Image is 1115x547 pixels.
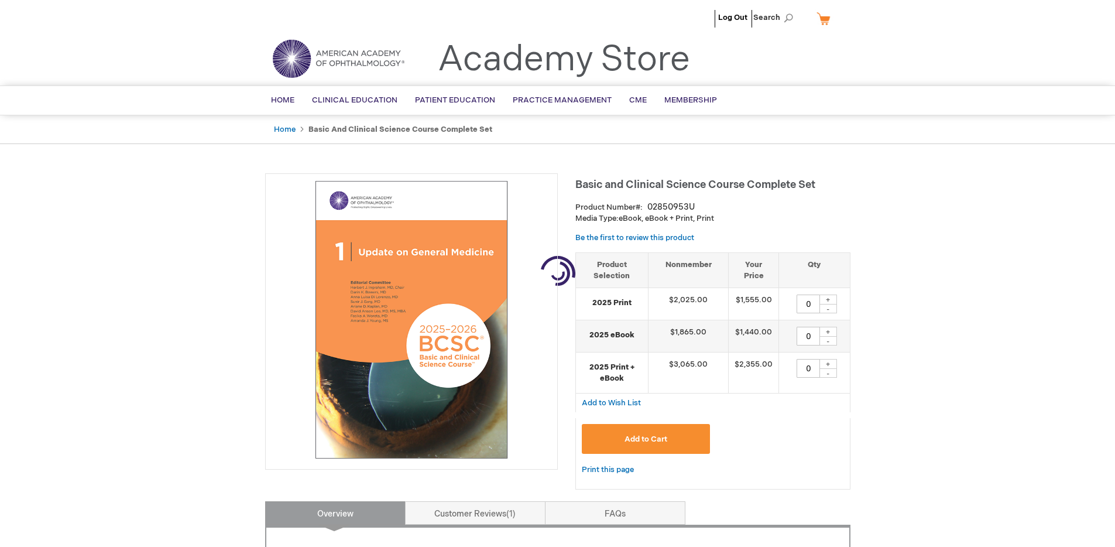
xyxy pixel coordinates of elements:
[649,320,729,353] td: $1,865.00
[819,368,837,378] div: -
[753,6,798,29] span: Search
[718,13,747,22] a: Log Out
[649,252,729,288] th: Nonmember
[575,203,643,212] strong: Product Number
[576,252,649,288] th: Product Selection
[629,95,647,105] span: CME
[272,180,551,460] img: Basic and Clinical Science Course Complete Set
[664,95,717,105] span: Membership
[582,463,634,477] a: Print this page
[729,252,779,288] th: Your Price
[308,125,492,134] strong: Basic and Clinical Science Course Complete Set
[729,288,779,320] td: $1,555.00
[405,501,546,525] a: Customer Reviews1
[575,233,694,242] a: Be the first to review this product
[797,295,820,313] input: Qty
[625,435,667,444] span: Add to Cart
[582,398,641,408] span: Add to Wish List
[729,320,779,353] td: $1,440.00
[582,398,641,408] a: Add to Wish List
[819,359,837,369] div: +
[312,95,397,105] span: Clinical Education
[513,95,612,105] span: Practice Management
[819,304,837,313] div: -
[819,336,837,346] div: -
[274,125,296,134] a: Home
[575,214,619,223] strong: Media Type:
[506,509,516,519] span: 1
[819,327,837,337] div: +
[779,252,850,288] th: Qty
[545,501,685,525] a: FAQs
[265,501,406,525] a: Overview
[649,353,729,394] td: $3,065.00
[575,213,850,224] p: eBook, eBook + Print, Print
[647,201,695,213] div: 02850953U
[729,353,779,394] td: $2,355.00
[582,330,643,341] strong: 2025 eBook
[797,327,820,346] input: Qty
[438,39,690,81] a: Academy Store
[582,298,643,309] strong: 2025 Print
[415,95,495,105] span: Patient Education
[575,179,815,191] span: Basic and Clinical Science Course Complete Set
[819,295,837,305] div: +
[582,362,643,384] strong: 2025 Print + eBook
[582,424,711,454] button: Add to Cart
[649,288,729,320] td: $2,025.00
[271,95,294,105] span: Home
[797,359,820,378] input: Qty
